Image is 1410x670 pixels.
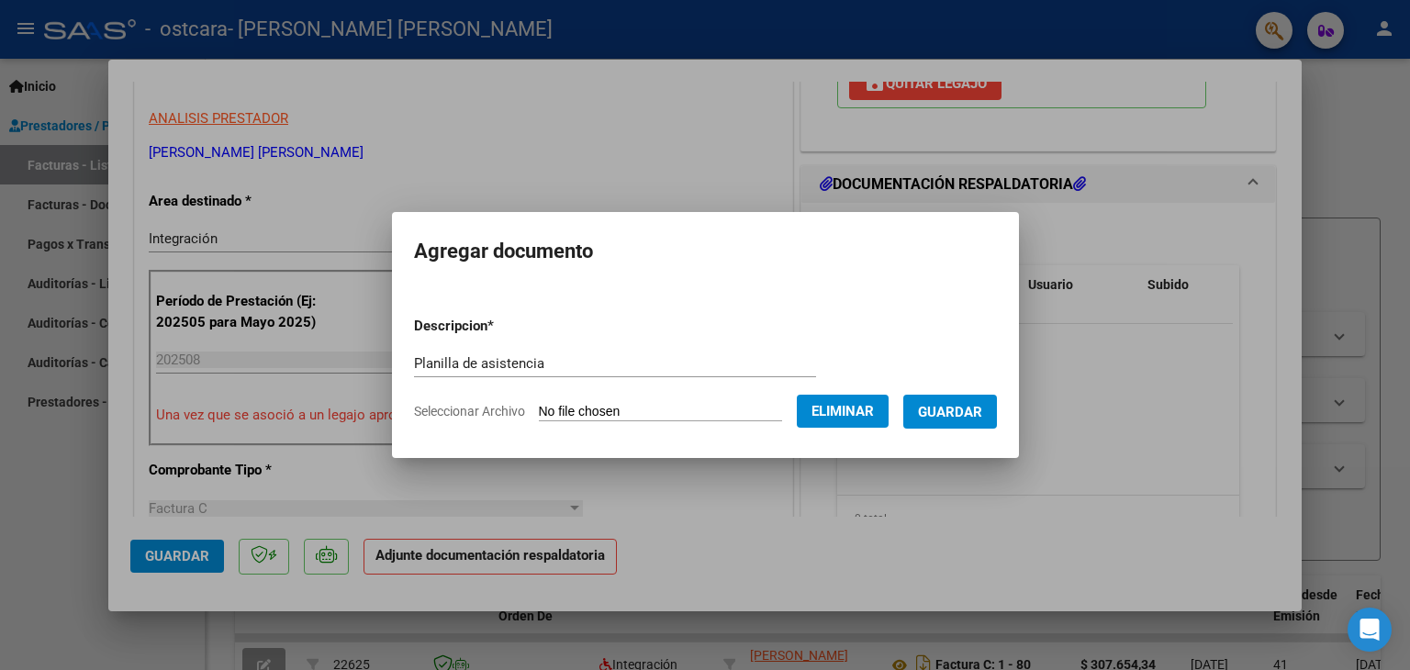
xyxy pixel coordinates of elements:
[414,234,997,269] h2: Agregar documento
[903,395,997,429] button: Guardar
[414,316,589,337] p: Descripcion
[918,404,982,420] span: Guardar
[414,404,525,419] span: Seleccionar Archivo
[797,395,889,428] button: Eliminar
[811,403,874,419] span: Eliminar
[1348,608,1392,652] div: Open Intercom Messenger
